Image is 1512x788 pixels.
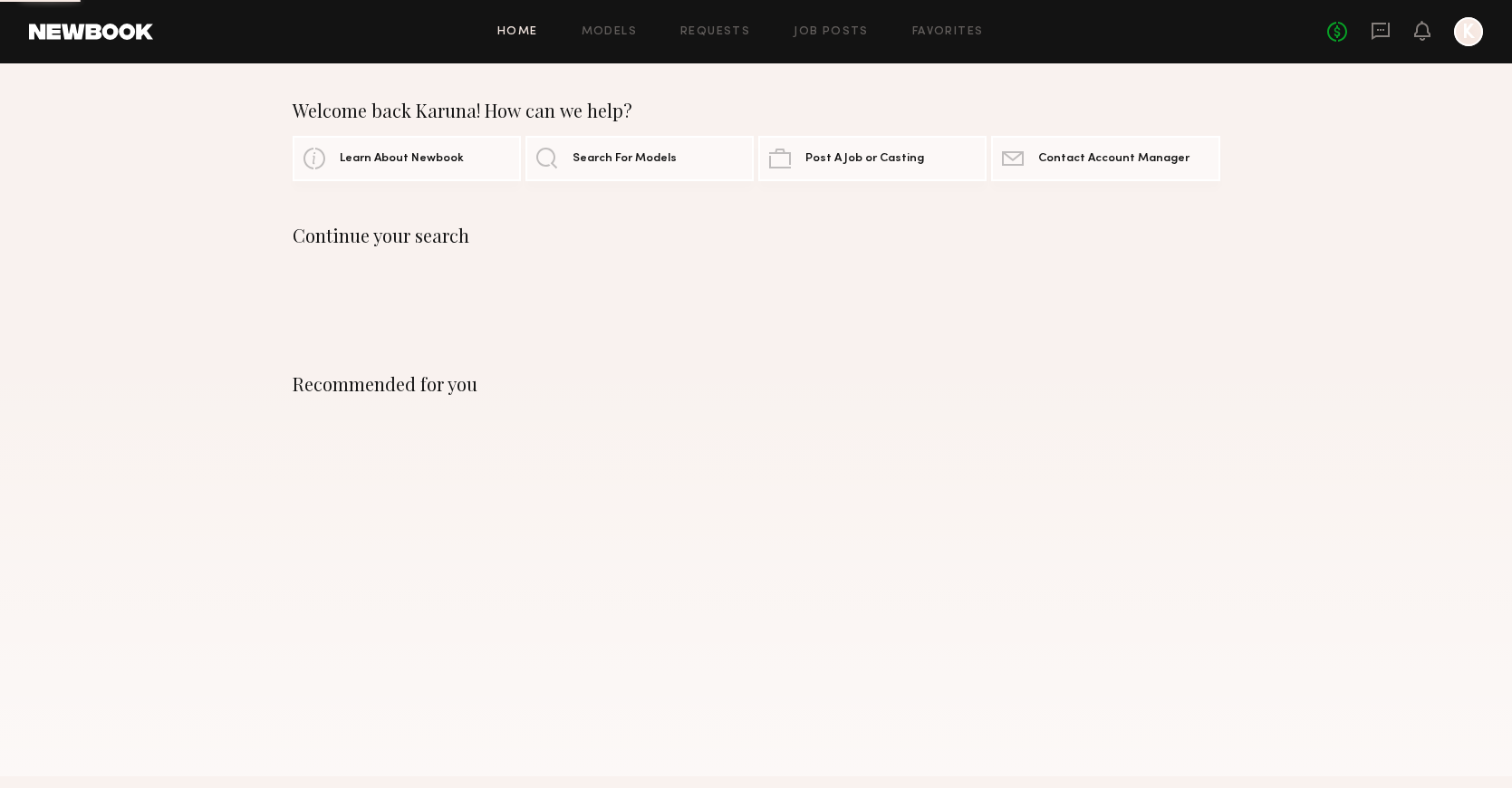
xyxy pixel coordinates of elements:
span: Search For Models [573,153,677,165]
div: Welcome back Karuna! How can we help? [293,100,1220,121]
a: Job Posts [794,26,869,38]
span: Learn About Newbook [340,153,464,165]
a: Requests [680,26,750,38]
a: Models [582,26,637,38]
span: Post A Job or Casting [805,153,924,165]
a: Favorites [912,26,984,38]
a: K [1454,17,1483,46]
span: Contact Account Manager [1038,153,1189,165]
div: Continue your search [293,225,1220,246]
a: Home [497,26,538,38]
div: Recommended for you [293,373,1220,395]
a: Learn About Newbook [293,136,521,181]
a: Search For Models [525,136,754,181]
a: Contact Account Manager [991,136,1219,181]
a: Post A Job or Casting [758,136,987,181]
